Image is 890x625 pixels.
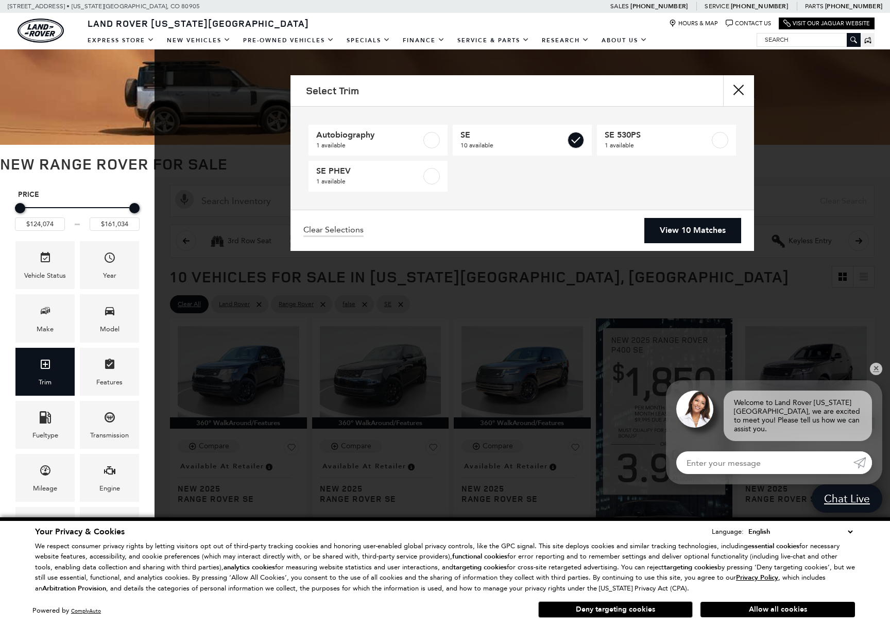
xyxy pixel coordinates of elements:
[88,17,309,29] span: Land Rover [US_STATE][GEOGRAPHIC_DATA]
[736,573,778,581] a: Privacy Policy
[96,377,123,388] div: Features
[80,294,139,342] div: ModelModel
[39,249,52,270] span: Vehicle
[81,31,654,49] nav: Main Navigation
[90,430,129,441] div: Transmission
[104,462,116,483] span: Engine
[224,563,275,572] strong: analytics cookies
[15,507,75,555] div: ColorColor
[15,199,140,231] div: Price
[340,31,397,49] a: Specials
[669,20,718,27] a: Hours & Map
[731,2,788,10] a: [PHONE_NUMBER]
[452,552,507,561] strong: functional cookies
[161,31,237,49] a: New Vehicles
[538,601,693,618] button: Deny targeting cookies
[595,31,654,49] a: About Us
[536,31,595,49] a: Research
[453,125,592,156] a: SE10 available
[664,563,717,572] strong: targeting cookies
[129,203,140,213] div: Maximum Price
[8,3,200,10] a: [STREET_ADDRESS] • [US_STATE][GEOGRAPHIC_DATA], CO 80905
[316,140,421,150] span: 1 available
[805,3,824,10] span: Parts
[853,451,872,474] a: Submit
[644,218,741,243] a: View 10 Matches
[630,2,688,10] a: [PHONE_NUMBER]
[724,391,872,441] div: Welcome to Land Rover [US_STATE][GEOGRAPHIC_DATA], we are excited to meet you! Please tell us how...
[676,451,853,474] input: Enter your message
[748,542,799,551] strong: essential cookies
[812,484,882,513] a: Chat Live
[39,462,52,483] span: Mileage
[104,249,116,270] span: Year
[825,2,882,10] a: [PHONE_NUMBER]
[33,483,57,494] div: Mileage
[597,125,736,156] a: SE 530PS1 available
[99,483,120,494] div: Engine
[32,430,58,441] div: Fueltype
[316,176,421,187] span: 1 available
[237,31,340,49] a: Pre-Owned Vehicles
[303,225,364,237] a: Clear Selections
[80,348,139,396] div: FeaturesFeatures
[37,324,54,335] div: Make
[453,563,507,572] strong: targeting cookies
[80,454,139,502] div: EngineEngine
[676,391,713,428] img: Agent profile photo
[104,409,116,430] span: Transmission
[605,140,710,150] span: 1 available
[80,507,139,555] div: BodystyleBodystyle
[104,515,116,536] span: Bodystyle
[746,526,855,537] select: Language Select
[15,348,75,396] div: TrimTrim
[723,75,754,106] button: close
[103,270,116,281] div: Year
[705,3,729,10] span: Service
[81,17,315,29] a: Land Rover [US_STATE][GEOGRAPHIC_DATA]
[90,217,140,231] input: Maximum
[71,607,101,614] a: ComplyAuto
[15,294,75,342] div: MakeMake
[15,401,75,449] div: FueltypeFueltype
[712,528,744,535] div: Language:
[18,190,136,199] h5: Price
[757,33,860,46] input: Search
[24,270,66,281] div: Vehicle Status
[726,20,771,27] a: Contact Us
[460,130,566,140] span: SE
[819,492,875,505] span: Chat Live
[32,607,101,614] div: Powered by
[39,356,52,377] span: Trim
[605,130,710,140] span: SE 530PS
[783,20,870,27] a: Visit Our Jaguar Website
[451,31,536,49] a: Service & Parts
[39,377,52,388] div: Trim
[18,19,64,43] img: Land Rover
[80,401,139,449] div: TransmissionTransmission
[306,85,359,96] h2: Select Trim
[610,3,629,10] span: Sales
[309,125,448,156] a: Autobiography1 available
[316,166,421,176] span: SE PHEV
[35,526,125,537] span: Your Privacy & Cookies
[460,140,566,150] span: 10 available
[35,541,855,594] p: We respect consumer privacy rights by letting visitors opt out of third-party tracking cookies an...
[80,241,139,289] div: YearYear
[39,515,52,536] span: Color
[736,573,778,582] u: Privacy Policy
[15,454,75,502] div: MileageMileage
[39,409,52,430] span: Fueltype
[104,302,116,323] span: Model
[81,31,161,49] a: EXPRESS STORE
[700,602,855,617] button: Allow all cookies
[18,19,64,43] a: land-rover
[100,324,119,335] div: Model
[309,161,448,192] a: SE PHEV1 available
[104,356,116,377] span: Features
[316,130,421,140] span: Autobiography
[15,241,75,289] div: VehicleVehicle Status
[42,584,106,593] strong: Arbitration Provision
[39,302,52,323] span: Make
[15,217,65,231] input: Minimum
